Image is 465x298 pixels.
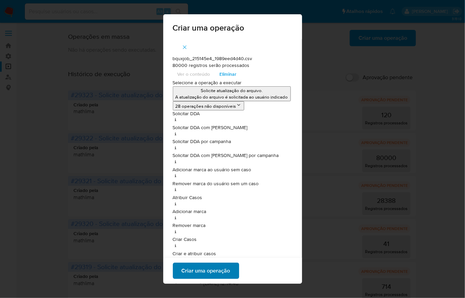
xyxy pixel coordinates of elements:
[173,86,291,101] button: Solicite atualização do arquivo.A atualização do arquivo é solicitada ao usuário indicado
[173,80,293,86] p: Selecione a operação a executar
[215,69,242,80] button: Eliminar
[173,250,293,257] p: Criar e atribuir casos
[173,263,239,279] button: Criar uma operação
[173,222,293,229] p: Remover marca
[173,208,293,215] p: Adicionar marca
[173,236,293,243] p: Criar Casos
[182,263,230,278] span: Criar uma operação
[173,101,244,110] button: 28 operações não disponíveis
[173,166,293,173] p: Adicionar marca ao usuário sem caso
[173,62,293,69] p: 80000 registros serão processados
[173,152,293,159] p: Solicitar DDA com [PERSON_NAME] por campanha
[173,24,293,32] span: Criar uma operação
[173,124,293,131] p: Solicitar DDA com [PERSON_NAME]
[173,138,293,145] p: Solicitar DDA por campanha
[176,94,288,100] p: A atualização do arquivo é solicitada ao usuário indicado
[176,87,288,94] p: Solicite atualização do arquivo.
[173,180,293,187] p: Remover marca do usuário sem um caso
[173,194,293,201] p: Atribuir Casos
[220,69,237,79] span: Eliminar
[173,55,293,62] p: bquxjob_215145e4_1989eed4d40.csv
[173,110,293,117] p: Solicitar DDA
